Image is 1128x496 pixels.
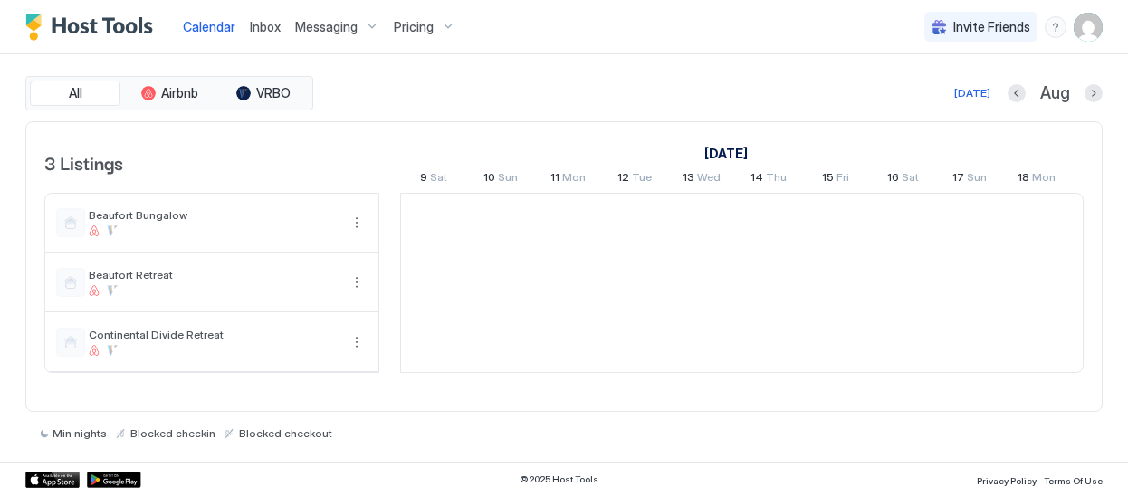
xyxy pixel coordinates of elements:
span: 3 Listings [44,148,123,176]
a: August 16, 2025 [883,167,923,193]
span: Sat [902,170,919,189]
button: More options [346,272,368,293]
span: 13 [683,170,694,189]
div: tab-group [25,76,313,110]
span: 18 [1018,170,1029,189]
a: August 17, 2025 [948,167,991,193]
span: Aug [1040,83,1070,104]
span: 16 [887,170,899,189]
button: Airbnb [124,81,215,106]
span: Messaging [295,19,358,35]
button: Previous month [1008,84,1026,102]
span: Min nights [53,426,107,440]
a: App Store [25,472,80,488]
span: Airbnb [161,85,198,101]
a: Inbox [250,17,281,36]
a: Calendar [183,17,235,36]
span: 12 [617,170,629,189]
span: 10 [483,170,495,189]
span: Beaufort Bungalow [89,208,339,222]
a: Host Tools Logo [25,14,161,41]
span: 15 [822,170,834,189]
span: Blocked checkout [239,426,332,440]
div: menu [1045,16,1066,38]
span: All [69,85,82,101]
a: Google Play Store [87,472,141,488]
a: August 9, 2025 [700,140,752,167]
span: Invite Friends [953,19,1030,35]
div: menu [346,212,368,234]
span: Terms Of Use [1044,475,1103,486]
span: Inbox [250,19,281,34]
span: Blocked checkin [130,426,215,440]
span: Calendar [183,19,235,34]
a: August 12, 2025 [613,167,656,193]
a: August 19, 2025 [1082,167,1125,193]
button: More options [346,212,368,234]
a: Terms Of Use [1044,470,1103,489]
a: August 18, 2025 [1013,167,1060,193]
button: All [30,81,120,106]
a: August 10, 2025 [479,167,522,193]
span: Tue [632,170,652,189]
span: Mon [562,170,586,189]
a: August 9, 2025 [416,167,452,193]
a: August 11, 2025 [546,167,590,193]
span: © 2025 Host Tools [520,473,598,485]
div: [DATE] [954,85,990,101]
span: Thu [766,170,787,189]
span: Fri [836,170,849,189]
span: Beaufort Retreat [89,268,339,281]
span: Sun [498,170,518,189]
span: 9 [420,170,427,189]
span: VRBO [256,85,291,101]
button: [DATE] [951,82,993,104]
div: User profile [1074,13,1103,42]
span: Mon [1032,170,1056,189]
span: Sat [430,170,447,189]
span: Wed [697,170,721,189]
span: 17 [952,170,964,189]
button: VRBO [218,81,309,106]
span: Pricing [394,19,434,35]
span: Privacy Policy [977,475,1037,486]
a: August 15, 2025 [817,167,854,193]
button: Next month [1085,84,1103,102]
span: Continental Divide Retreat [89,328,339,341]
span: 11 [550,170,559,189]
div: menu [346,331,368,353]
button: More options [346,331,368,353]
a: August 13, 2025 [678,167,725,193]
span: Sun [967,170,987,189]
a: Privacy Policy [977,470,1037,489]
a: August 14, 2025 [746,167,791,193]
span: 14 [750,170,763,189]
div: menu [346,272,368,293]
